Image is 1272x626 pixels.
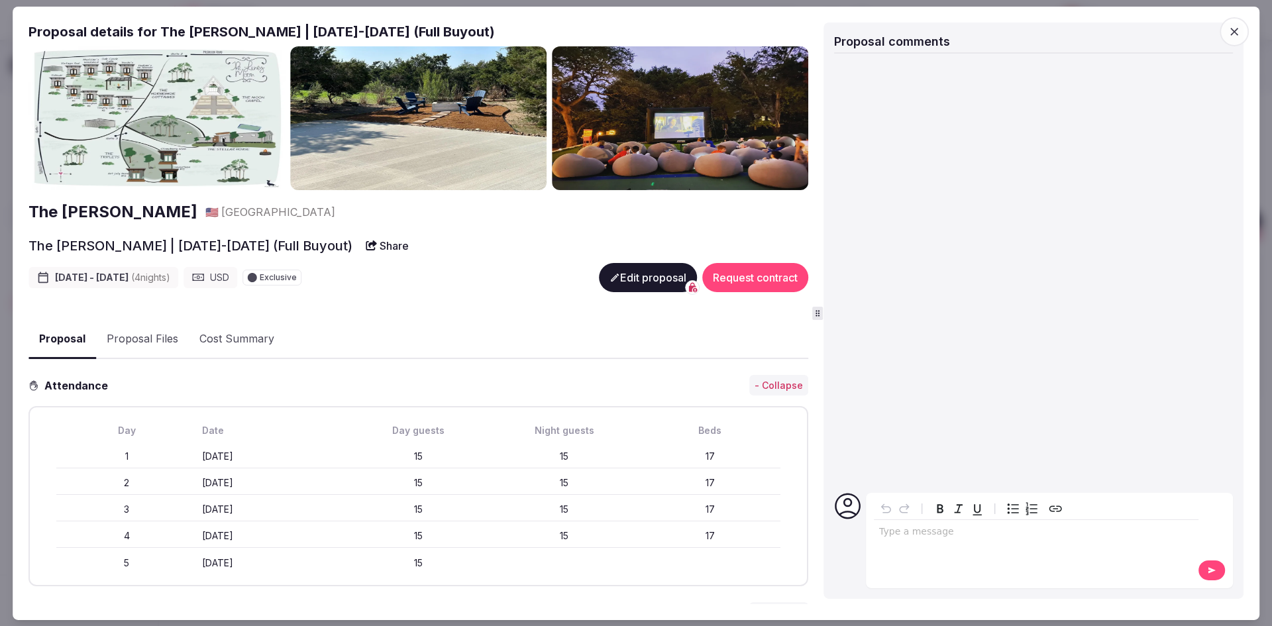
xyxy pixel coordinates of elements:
[931,499,949,518] button: Bold
[494,450,635,463] div: 15
[494,529,635,543] div: 15
[1004,499,1041,518] div: toggle group
[702,263,808,292] button: Request contract
[28,320,96,359] button: Proposal
[56,529,197,543] div: 4
[39,378,119,393] h3: Attendance
[599,263,697,292] button: Edit proposal
[1004,499,1022,518] button: Bulleted list
[640,476,780,490] div: 17
[348,424,489,437] div: Day guests
[189,320,285,358] button: Cost Summary
[552,46,808,190] img: Gallery photo 3
[949,499,968,518] button: Italic
[348,450,489,463] div: 15
[494,503,635,516] div: 15
[834,34,950,48] span: Proposal comments
[28,46,285,190] img: Gallery photo 1
[290,46,547,190] img: Gallery photo 2
[640,450,780,463] div: 17
[131,272,170,283] span: ( 4 night s )
[221,205,335,219] span: [GEOGRAPHIC_DATA]
[56,476,197,490] div: 2
[260,274,297,282] span: Exclusive
[348,476,489,490] div: 15
[348,503,489,516] div: 15
[202,476,343,490] div: [DATE]
[202,529,343,543] div: [DATE]
[56,503,197,516] div: 3
[202,424,343,437] div: Date
[1022,499,1041,518] button: Numbered list
[205,205,219,219] button: 🇺🇸
[56,424,197,437] div: Day
[968,499,986,518] button: Underline
[358,234,417,258] button: Share
[96,320,189,358] button: Proposal Files
[202,556,343,570] div: [DATE]
[28,201,197,223] a: The [PERSON_NAME]
[28,22,808,40] h2: Proposal details for The [PERSON_NAME] | [DATE]-[DATE] (Full Buyout)
[348,556,489,570] div: 15
[56,450,197,463] div: 1
[55,271,170,284] span: [DATE] - [DATE]
[56,556,197,570] div: 5
[749,602,808,623] button: - Collapse
[494,476,635,490] div: 15
[202,503,343,516] div: [DATE]
[640,503,780,516] div: 17
[874,520,1198,547] div: editable markdown
[28,236,352,255] h2: The [PERSON_NAME] | [DATE]-[DATE] (Full Buyout)
[640,424,780,437] div: Beds
[1046,499,1065,518] button: Create link
[348,529,489,543] div: 15
[202,450,343,463] div: [DATE]
[494,424,635,437] div: Night guests
[184,267,237,288] div: USD
[640,529,780,543] div: 17
[749,375,808,396] button: - Collapse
